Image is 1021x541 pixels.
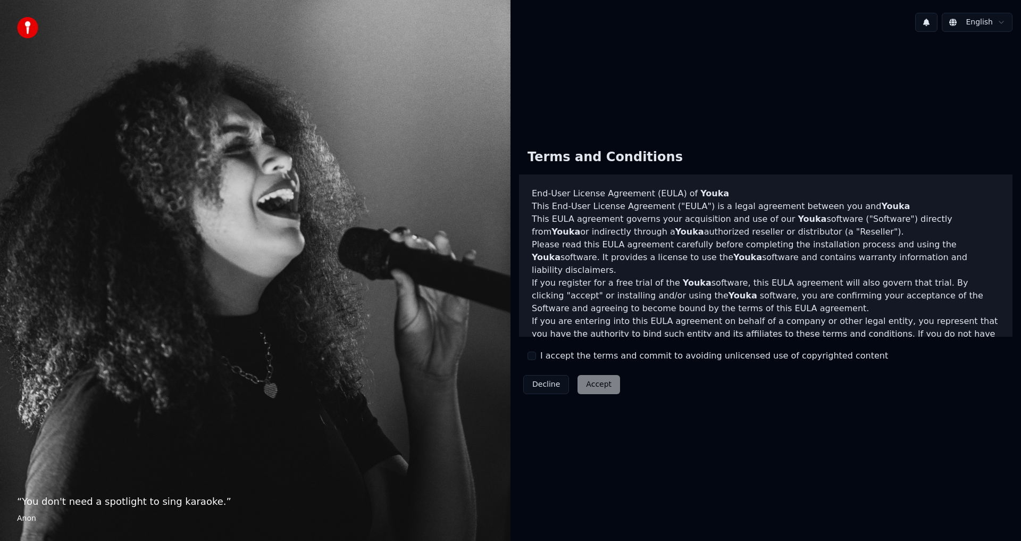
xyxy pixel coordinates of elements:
[532,315,1000,366] p: If you are entering into this EULA agreement on behalf of a company or other legal entity, you re...
[532,213,1000,238] p: This EULA agreement governs your acquisition and use of our software ("Software") directly from o...
[540,349,888,362] label: I accept the terms and commit to avoiding unlicensed use of copyrighted content
[675,227,704,237] span: Youka
[17,494,493,509] p: “ You don't need a spotlight to sing karaoke. ”
[532,238,1000,277] p: Please read this EULA agreement carefully before completing the installation process and using th...
[532,252,560,262] span: Youka
[551,227,580,237] span: Youka
[17,513,493,524] footer: Anon
[700,188,729,198] span: Youka
[519,140,691,174] div: Terms and Conditions
[532,187,1000,200] h3: End-User License Agreement (EULA) of
[881,201,910,211] span: Youka
[683,278,712,288] span: Youka
[733,252,762,262] span: Youka
[729,290,757,301] span: Youka
[798,214,826,224] span: Youka
[17,17,38,38] img: youka
[523,375,569,394] button: Decline
[532,277,1000,315] p: If you register for a free trial of the software, this EULA agreement will also govern that trial...
[532,200,1000,213] p: This End-User License Agreement ("EULA") is a legal agreement between you and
